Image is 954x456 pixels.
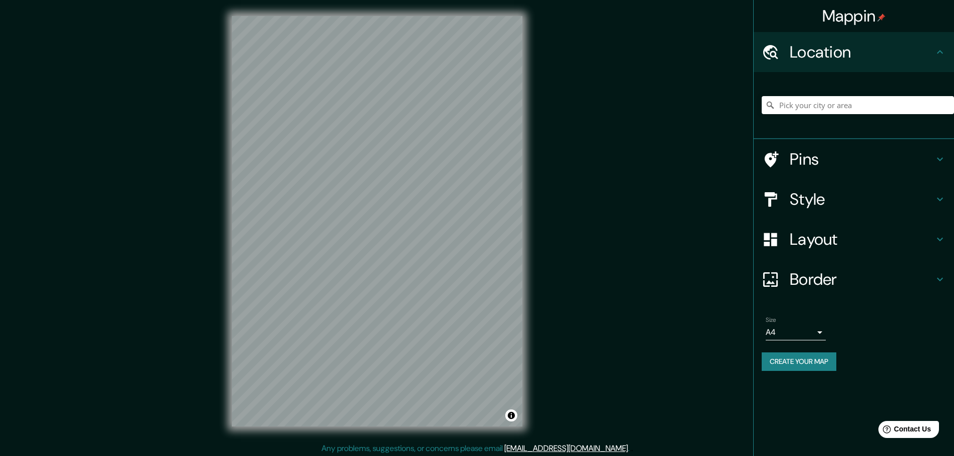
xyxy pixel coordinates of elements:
[790,42,934,62] h4: Location
[762,96,954,114] input: Pick your city or area
[232,16,522,426] canvas: Map
[877,14,885,22] img: pin-icon.png
[754,179,954,219] div: Style
[754,32,954,72] div: Location
[754,219,954,259] div: Layout
[790,229,934,249] h4: Layout
[505,409,517,421] button: Toggle attribution
[631,442,633,454] div: .
[790,149,934,169] h4: Pins
[766,316,776,324] label: Size
[754,139,954,179] div: Pins
[629,442,631,454] div: .
[822,6,886,26] h4: Mappin
[790,189,934,209] h4: Style
[790,269,934,289] h4: Border
[322,442,629,454] p: Any problems, suggestions, or concerns please email .
[504,443,628,453] a: [EMAIL_ADDRESS][DOMAIN_NAME]
[762,352,836,371] button: Create your map
[754,259,954,299] div: Border
[766,324,826,340] div: A4
[865,417,943,445] iframe: Help widget launcher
